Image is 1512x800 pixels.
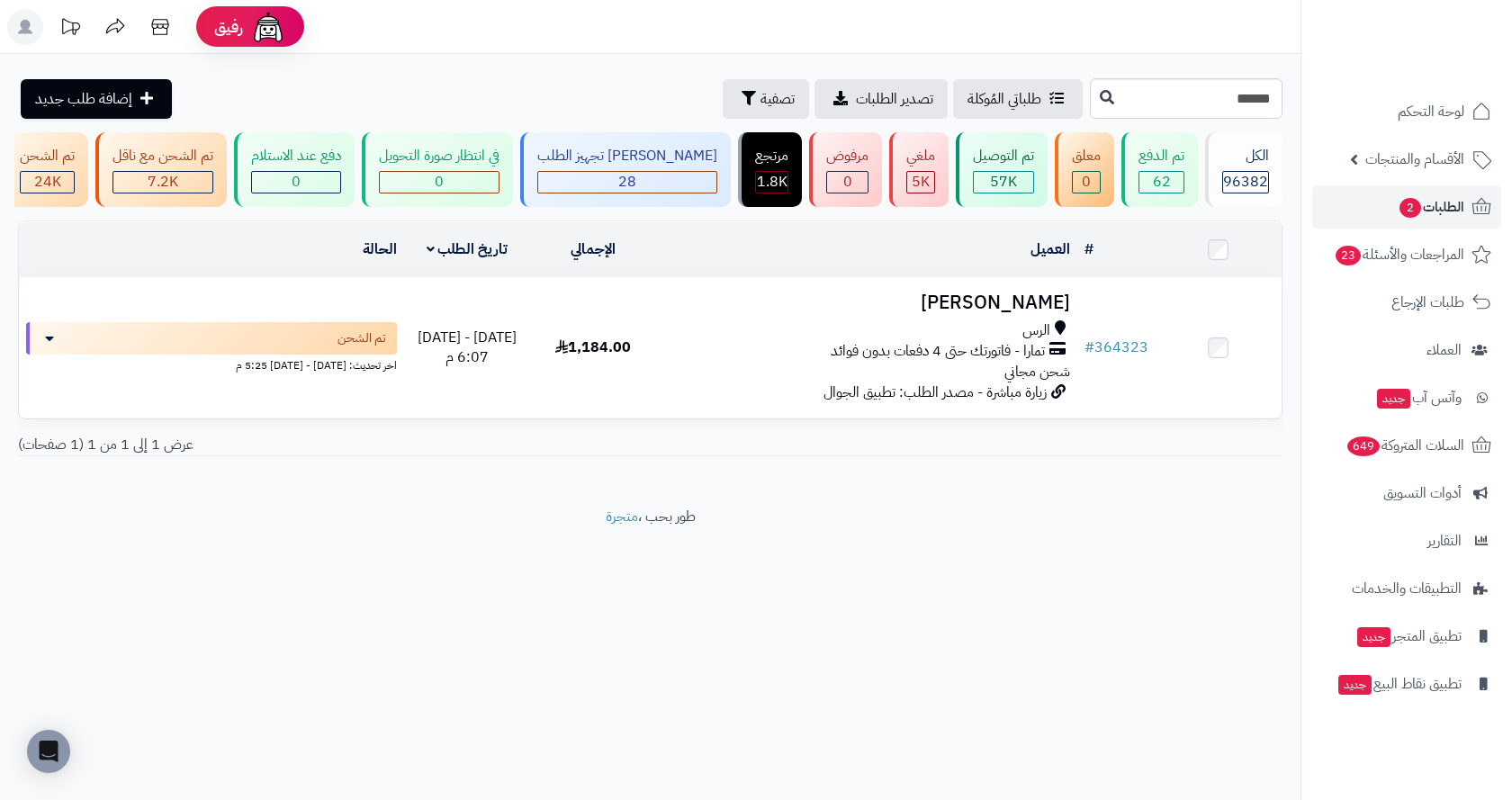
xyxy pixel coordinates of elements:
a: الإجمالي [571,238,616,260]
span: زيارة مباشرة - مصدر الطلب: تطبيق الجوال [823,382,1047,403]
a: تم الشحن مع ناقل 7.2K [92,132,230,207]
div: تم الشحن [20,146,75,166]
span: طلبات الإرجاع [1391,290,1464,315]
span: الأقسام والمنتجات [1365,147,1464,172]
a: الحالة [363,238,397,260]
span: طلباتي المُوكلة [967,88,1041,110]
a: طلبات الإرجاع [1312,281,1501,324]
span: العملاء [1426,337,1462,363]
span: 5K [912,171,930,193]
span: تصفية [760,88,795,110]
span: جديد [1357,627,1390,647]
div: 57016 [974,172,1033,193]
a: تصدير الطلبات [814,79,948,119]
span: الرس [1022,320,1050,341]
a: في انتظار صورة التحويل 0 [358,132,517,207]
a: # [1084,238,1093,260]
div: الكل [1222,146,1269,166]
div: دفع عند الاستلام [251,146,341,166]
span: # [1084,337,1094,358]
div: 1840 [756,172,787,193]
div: 24017 [21,172,74,193]
div: 62 [1139,172,1183,193]
a: وآتس آبجديد [1312,376,1501,419]
a: التطبيقات والخدمات [1312,567,1501,610]
a: أدوات التسويق [1312,472,1501,515]
span: 96382 [1223,171,1268,193]
a: تاريخ الطلب [427,238,508,260]
div: تم الدفع [1138,146,1184,166]
a: مرتجع 1.8K [734,132,805,207]
div: تم الشحن مع ناقل [112,146,213,166]
div: 0 [827,172,868,193]
div: 0 [1073,172,1100,193]
a: العميل [1030,238,1070,260]
div: [PERSON_NAME] تجهيز الطلب [537,146,717,166]
a: [PERSON_NAME] تجهيز الطلب 28 [517,132,734,207]
div: 7222 [113,172,212,193]
a: تم التوصيل 57K [952,132,1051,207]
span: التطبيقات والخدمات [1352,576,1462,601]
span: تصدير الطلبات [856,88,933,110]
span: 0 [292,171,301,193]
div: 0 [252,172,340,193]
span: 28 [618,171,636,193]
span: 1.8K [757,171,787,193]
a: الكل96382 [1201,132,1286,207]
span: لوحة التحكم [1398,99,1464,124]
span: 649 [1346,436,1380,457]
span: السلات المتروكة [1345,433,1464,458]
div: في انتظار صورة التحويل [379,146,499,166]
span: 57K [990,171,1017,193]
span: تطبيق المتجر [1355,624,1462,649]
h3: [PERSON_NAME] [664,292,1070,313]
div: 28 [538,172,716,193]
a: دفع عند الاستلام 0 [230,132,358,207]
a: متجرة [606,506,638,527]
span: جديد [1377,389,1410,409]
a: ملغي 5K [886,132,952,207]
a: لوحة التحكم [1312,90,1501,133]
span: المراجعات والأسئلة [1334,242,1464,267]
a: تطبيق نقاط البيعجديد [1312,662,1501,706]
span: رفيق [214,16,243,38]
div: ملغي [906,146,935,166]
span: 1,184.00 [555,337,631,358]
div: مرتجع [755,146,788,166]
span: تم الشحن [337,329,386,347]
span: 23 [1335,246,1361,266]
div: مرفوض [826,146,868,166]
a: المراجعات والأسئلة23 [1312,233,1501,276]
div: Open Intercom Messenger [27,730,70,773]
span: تطبيق نقاط البيع [1336,671,1462,697]
img: logo-2.png [1390,13,1495,51]
div: عرض 1 إلى 1 من 1 (1 صفحات) [4,435,651,455]
button: تصفية [723,79,809,119]
a: تطبيق المتجرجديد [1312,615,1501,658]
a: تم الدفع 62 [1118,132,1201,207]
a: مرفوض 0 [805,132,886,207]
a: #364323 [1084,337,1148,358]
span: الطلبات [1398,194,1464,220]
span: جديد [1338,675,1372,695]
a: الطلبات2 [1312,185,1501,229]
div: معلق [1072,146,1101,166]
span: وآتس آب [1375,385,1462,410]
span: أدوات التسويق [1383,481,1462,506]
div: 4997 [907,172,934,193]
div: تم التوصيل [973,146,1034,166]
a: طلباتي المُوكلة [953,79,1083,119]
span: التقارير [1427,528,1462,553]
a: العملاء [1312,328,1501,372]
a: التقارير [1312,519,1501,562]
span: 2 [1399,198,1422,219]
span: 62 [1153,171,1171,193]
a: إضافة طلب جديد [21,79,172,119]
div: 0 [380,172,499,193]
span: تمارا - فاتورتك حتى 4 دفعات بدون فوائد [831,341,1045,362]
div: اخر تحديث: [DATE] - [DATE] 5:25 م [26,355,397,373]
span: إضافة طلب جديد [35,88,132,110]
a: تحديثات المنصة [48,9,93,49]
span: 7.2K [148,171,178,193]
span: 24K [34,171,61,193]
